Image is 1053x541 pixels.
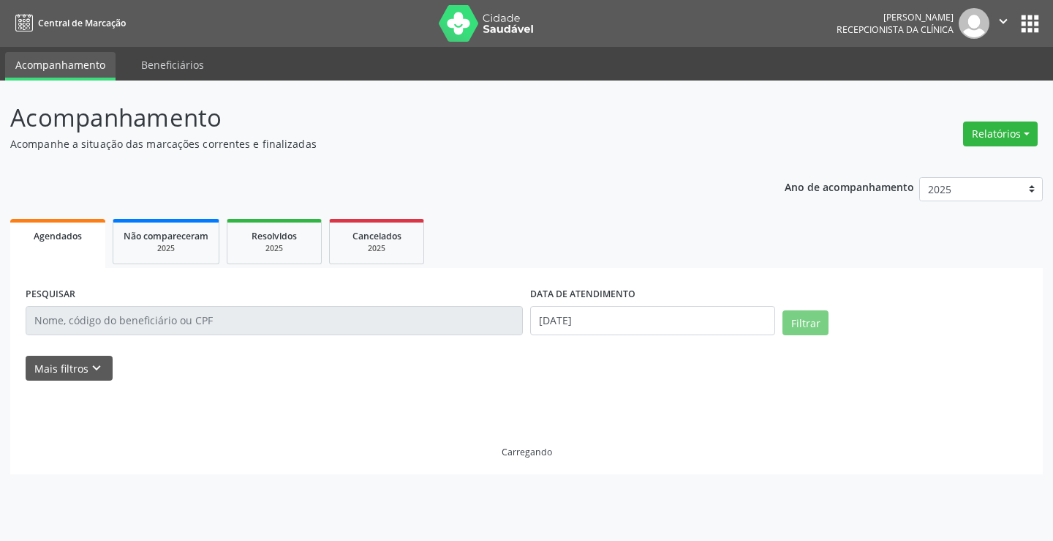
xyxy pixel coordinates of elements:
[530,283,635,306] label: DATA DE ATENDIMENTO
[252,230,297,242] span: Resolvidos
[959,8,989,39] img: img
[340,243,413,254] div: 2025
[782,310,829,335] button: Filtrar
[124,243,208,254] div: 2025
[352,230,401,242] span: Cancelados
[131,52,214,78] a: Beneficiários
[26,306,523,335] input: Nome, código do beneficiário ou CPF
[26,283,75,306] label: PESQUISAR
[238,243,311,254] div: 2025
[10,100,733,136] p: Acompanhamento
[1017,11,1043,37] button: apps
[963,122,1038,146] button: Relatórios
[124,230,208,242] span: Não compareceram
[34,230,82,242] span: Agendados
[785,177,914,195] p: Ano de acompanhamento
[10,11,126,35] a: Central de Marcação
[5,52,116,81] a: Acompanhamento
[995,13,1011,29] i: 
[837,11,954,23] div: [PERSON_NAME]
[10,136,733,152] p: Acompanhe a situação das marcações correntes e finalizadas
[38,17,126,29] span: Central de Marcação
[88,360,105,376] i: keyboard_arrow_down
[26,356,113,381] button: Mais filtroskeyboard_arrow_down
[837,23,954,36] span: Recepcionista da clínica
[989,8,1017,39] button: 
[502,446,552,458] div: Carregando
[530,306,775,335] input: Selecione um intervalo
